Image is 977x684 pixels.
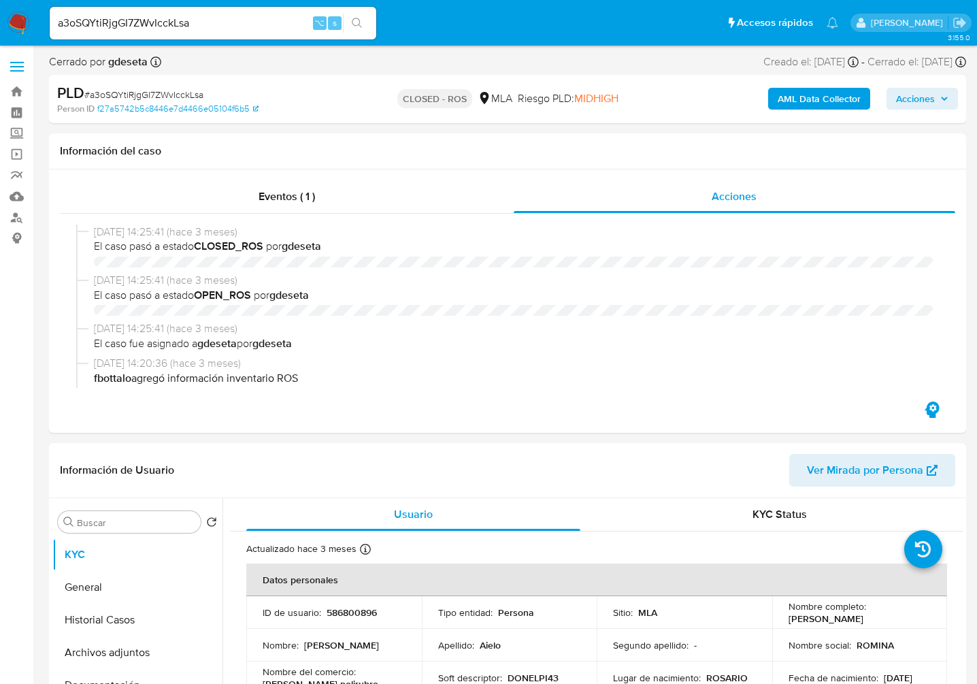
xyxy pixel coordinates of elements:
p: Soft descriptor : [438,672,502,684]
p: MLA [638,606,657,619]
span: Acciones [712,189,757,204]
a: Salir [953,16,967,30]
p: Actualizado hace 3 meses [246,542,357,555]
span: Accesos rápidos [737,16,813,30]
h1: Información del caso [60,144,955,158]
p: 586800896 [327,606,377,619]
span: [DATE] 14:25:41 (hace 3 meses) [94,321,933,336]
p: Aielo [480,639,501,651]
span: KYC Status [752,506,807,522]
p: CLOSED - ROS [397,89,472,108]
button: Volver al orden por defecto [206,517,217,532]
a: Notificaciones [827,17,838,29]
span: El caso pasó a estado por [94,239,933,254]
b: gdeseta [269,287,309,303]
p: Persona [498,606,534,619]
p: jessica.fukman@mercadolibre.com [871,16,948,29]
span: [DATE] 14:25:41 (hace 3 meses) [94,273,933,288]
button: Archivos adjuntos [52,636,222,669]
p: ID de usuario : [263,606,321,619]
span: s [333,16,337,29]
span: [DATE] 14:25:41 (hace 3 meses) [94,225,933,240]
b: gdeseta [252,336,292,351]
p: Sitio : [613,606,633,619]
span: MIDHIGH [574,91,618,106]
p: ROMINA [857,639,894,651]
b: Person ID [57,103,95,115]
span: Usuario [394,506,433,522]
span: Riesgo PLD: [518,91,618,106]
p: ROSARIO [706,672,748,684]
p: Nombre social : [789,639,851,651]
div: MLA [478,91,512,106]
p: DONELPI43 [508,672,559,684]
p: Nombre completo : [789,600,866,613]
p: Segundo apellido : [613,639,689,651]
span: Eventos ( 1 ) [259,189,315,204]
p: Fecha de nacimiento : [789,672,878,684]
button: Buscar [63,517,74,527]
b: gdeseta [105,54,148,69]
p: Apellido : [438,639,474,651]
p: Nombre del comercio : [263,666,356,678]
p: Lugar de nacimiento : [613,672,701,684]
button: AML Data Collector [768,88,870,110]
p: - [694,639,697,651]
b: CLOSED_ROS [194,238,263,254]
p: Tipo entidad : [438,606,493,619]
span: ⌥ [314,16,325,29]
button: General [52,571,222,604]
span: El caso pasó a estado por [94,288,933,303]
p: [PERSON_NAME] [789,613,863,625]
p: [PERSON_NAME] [304,639,379,651]
input: Buscar [77,517,195,529]
span: El caso fue asignado a por [94,336,933,351]
input: Buscar usuario o caso... [50,14,376,32]
button: search-icon [343,14,371,33]
b: OPEN_ROS [194,287,251,303]
b: fbottalo [94,370,131,386]
span: [DATE] 14:20:36 (hace 3 meses) [94,356,933,371]
p: Nombre : [263,639,299,651]
a: f27a5742b5c8446e7d4466e05104f6b5 [97,103,259,115]
p: agregó información inventario ROS [94,371,933,386]
h1: Información de Usuario [60,463,174,477]
b: gdeseta [282,238,321,254]
button: Historial Casos [52,604,222,636]
b: PLD [57,82,84,103]
div: Creado el: [DATE] [763,54,859,69]
span: Cerrado por [49,54,148,69]
th: Datos personales [246,564,947,596]
button: Acciones [887,88,958,110]
span: # a3oSQYtiRjgGI7ZWvIcckLsa [84,88,203,101]
span: - [861,54,865,69]
b: gdeseta [197,336,237,351]
div: Cerrado el: [DATE] [867,54,966,69]
b: AML Data Collector [778,88,861,110]
button: KYC [52,538,222,571]
span: Acciones [896,88,935,110]
button: Ver Mirada por Persona [789,454,955,487]
p: [DATE] [884,672,912,684]
span: Ver Mirada por Persona [807,454,923,487]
